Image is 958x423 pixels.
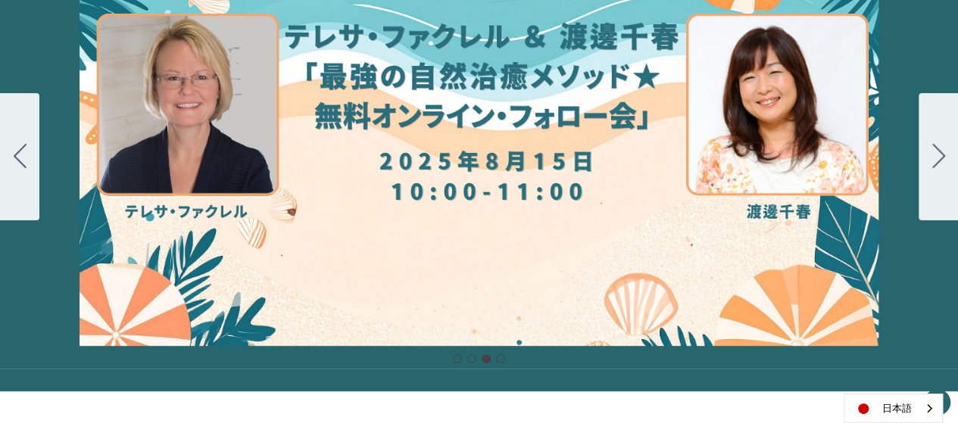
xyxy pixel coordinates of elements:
[844,393,943,423] aside: Language selected: 日本語
[844,394,942,422] a: 日本語
[919,93,958,220] button: Go to slide 4
[844,393,943,423] div: Language
[453,354,462,363] button: Go to slide 1
[482,354,491,363] button: Go to slide 3
[467,354,476,363] button: Go to slide 2
[496,354,505,363] button: Go to slide 4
